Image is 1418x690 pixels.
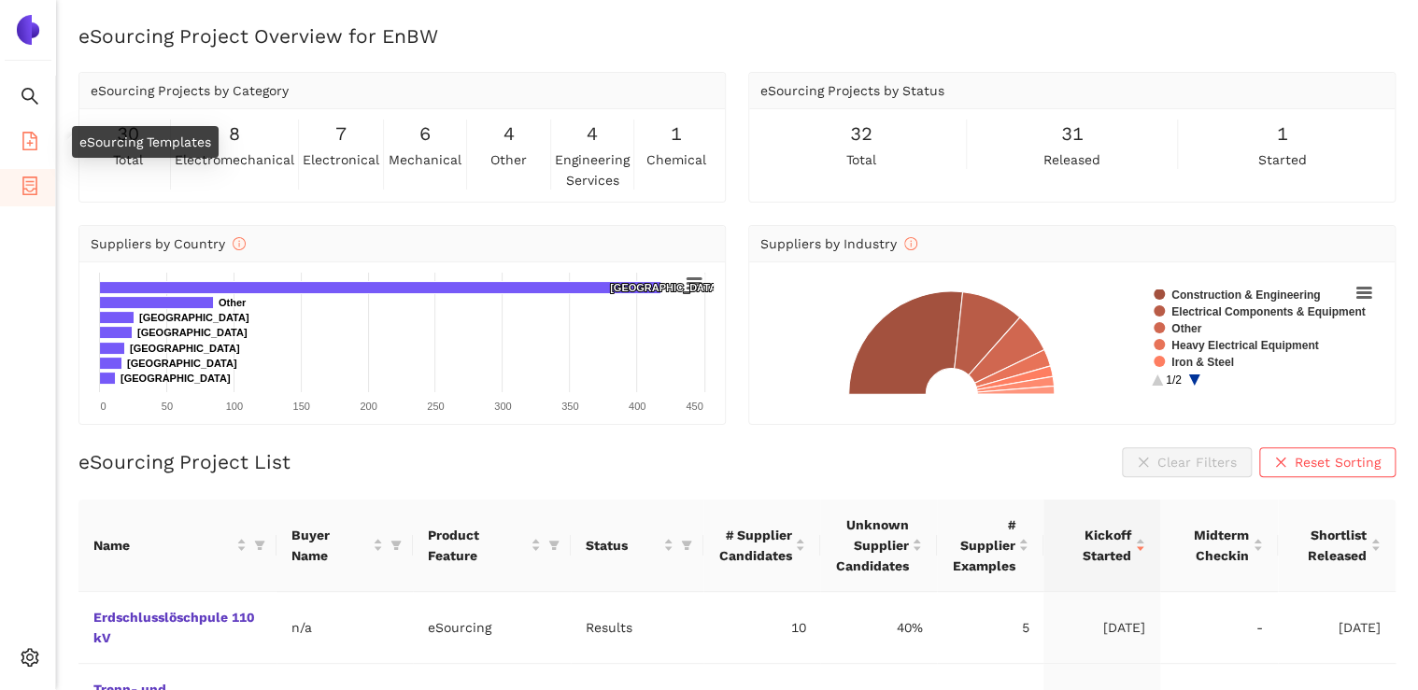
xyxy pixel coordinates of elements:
[101,401,106,412] text: 0
[1160,592,1278,664] td: -
[130,343,240,354] text: [GEOGRAPHIC_DATA]
[127,358,237,369] text: [GEOGRAPHIC_DATA]
[1259,447,1396,477] button: closeReset Sorting
[703,500,820,592] th: this column's title is # Supplier Candidates,this column is sortable
[490,149,527,170] span: other
[21,80,39,118] span: search
[1258,149,1307,170] span: started
[389,149,461,170] span: mechanical
[571,592,703,664] td: Results
[1058,525,1130,566] span: Kickoff Started
[1171,339,1318,352] text: Heavy Electrical Equipment
[1043,592,1159,664] td: [DATE]
[292,401,309,412] text: 150
[277,500,413,592] th: this column's title is Buyer Name,this column is sortable
[1171,356,1234,369] text: Iron & Steel
[760,83,944,98] span: eSourcing Projects by Status
[13,15,43,45] img: Logo
[820,592,937,664] td: 40%
[117,120,139,148] span: 30
[760,236,917,251] span: Suppliers by Industry
[494,401,511,412] text: 300
[219,297,247,308] text: Other
[548,540,560,551] span: filter
[113,149,143,170] span: total
[718,525,791,566] span: # Supplier Candidates
[1293,525,1367,566] span: Shortlist Released
[413,592,571,664] td: eSourcing
[175,149,294,170] span: electromechanical
[303,149,379,170] span: electronical
[555,149,631,190] span: engineering services
[587,120,598,148] span: 4
[677,531,696,559] span: filter
[226,401,243,412] text: 100
[229,120,240,148] span: 8
[413,500,571,592] th: this column's title is Product Feature,this column is sortable
[427,401,444,412] text: 250
[72,126,219,158] div: eSourcing Templates
[419,120,431,148] span: 6
[387,521,405,570] span: filter
[91,236,246,251] span: Suppliers by Country
[233,237,246,250] span: info-circle
[937,500,1043,592] th: this column's title is # Supplier Examples,this column is sortable
[250,531,269,559] span: filter
[277,592,413,664] td: n/a
[139,312,249,323] text: [GEOGRAPHIC_DATA]
[586,535,659,556] span: Status
[703,592,820,664] td: 10
[846,149,876,170] span: total
[1160,500,1278,592] th: this column's title is Midterm Checkin,this column is sortable
[561,401,578,412] text: 350
[681,540,692,551] span: filter
[21,125,39,162] span: file-add
[1278,592,1396,664] td: [DATE]
[78,22,1396,49] h2: eSourcing Project Overview for EnBW
[1295,452,1381,472] span: Reset Sorting
[1171,322,1201,335] text: Other
[137,327,248,338] text: [GEOGRAPHIC_DATA]
[610,282,720,293] text: [GEOGRAPHIC_DATA]
[1171,289,1320,302] text: Construction & Engineering
[503,120,514,148] span: 4
[162,401,173,412] text: 50
[1166,373,1182,387] text: 1/2
[91,83,289,98] span: eSourcing Projects by Category
[952,514,1014,576] span: # Supplier Examples
[904,237,917,250] span: info-circle
[545,521,563,570] span: filter
[835,514,908,576] span: Unknown Supplier Candidates
[291,525,369,566] span: Buyer Name
[78,448,291,475] h2: eSourcing Project List
[121,373,231,384] text: [GEOGRAPHIC_DATA]
[686,401,702,412] text: 450
[1175,525,1249,566] span: Midterm Checkin
[93,535,233,556] span: Name
[671,120,682,148] span: 1
[254,540,265,551] span: filter
[850,120,872,148] span: 32
[360,401,376,412] text: 200
[1122,447,1252,477] button: closeClear Filters
[390,540,402,551] span: filter
[571,500,703,592] th: this column's title is Status,this column is sortable
[1277,120,1288,148] span: 1
[820,500,937,592] th: this column's title is Unknown Supplier Candidates,this column is sortable
[1274,456,1287,471] span: close
[1043,149,1100,170] span: released
[335,120,347,148] span: 7
[1060,120,1083,148] span: 31
[1278,500,1396,592] th: this column's title is Shortlist Released,this column is sortable
[21,170,39,207] span: container
[1171,305,1365,318] text: Electrical Components & Equipment
[937,592,1043,664] td: 5
[21,641,39,679] span: setting
[629,401,645,412] text: 400
[78,500,277,592] th: this column's title is Name,this column is sortable
[646,149,706,170] span: chemical
[428,525,527,566] span: Product Feature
